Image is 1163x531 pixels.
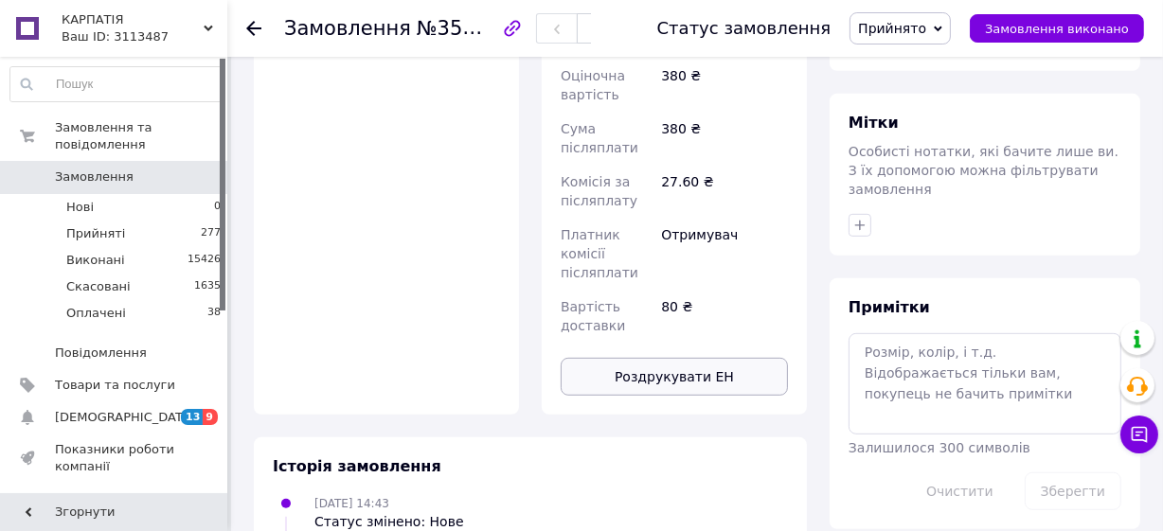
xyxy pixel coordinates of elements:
span: [DEMOGRAPHIC_DATA] [55,409,195,426]
span: 0 [214,199,221,216]
button: Замовлення виконано [970,14,1144,43]
div: Ваш ID: 3113487 [62,28,227,45]
div: 380 ₴ [657,112,792,165]
span: Мітки [849,114,899,132]
div: Статус замовлення [657,19,832,38]
div: Отримувач [657,218,792,290]
button: Чат з покупцем [1120,416,1158,453]
span: Замовлення [55,168,134,186]
span: Сума післяплати [561,121,638,155]
span: Замовлення виконано [985,22,1129,36]
span: 13 [181,409,203,425]
span: Оціночна вартість [561,68,625,102]
span: Повідомлення [55,345,147,362]
span: Замовлення [284,17,411,40]
span: 277 [201,225,221,242]
span: Комісія за післяплату [561,174,637,208]
span: [DATE] 14:43 [314,497,389,510]
span: 38 [207,305,221,322]
div: Статус змінено: Нове [314,512,464,531]
span: Прийняті [66,225,125,242]
span: Прийнято [858,21,926,36]
div: Повернутися назад [246,19,261,38]
span: Особисті нотатки, які бачите лише ви. З їх допомогою можна фільтрувати замовлення [849,144,1118,197]
span: 1635 [194,278,221,295]
span: Нові [66,199,94,216]
span: Платник комісії післяплати [561,227,638,280]
span: Товари та послуги [55,377,175,394]
span: Показники роботи компанії [55,441,175,475]
input: Пошук [10,67,222,101]
span: Скасовані [66,278,131,295]
span: 9 [203,409,218,425]
button: Роздрукувати ЕН [561,358,788,396]
span: №356886536 [417,16,551,40]
span: Панель управління [55,490,175,524]
span: КАРПАТІЯ [62,11,204,28]
span: Виконані [66,252,125,269]
div: 380 ₴ [657,59,792,112]
div: 27.60 ₴ [657,165,792,218]
div: 80 ₴ [657,290,792,343]
span: Замовлення та повідомлення [55,119,227,153]
span: Вартість доставки [561,299,625,333]
span: Оплачені [66,305,126,322]
span: Залишилося 300 символів [849,440,1030,455]
span: Примітки [849,298,930,316]
span: 15426 [188,252,221,269]
span: Історія замовлення [273,457,441,475]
